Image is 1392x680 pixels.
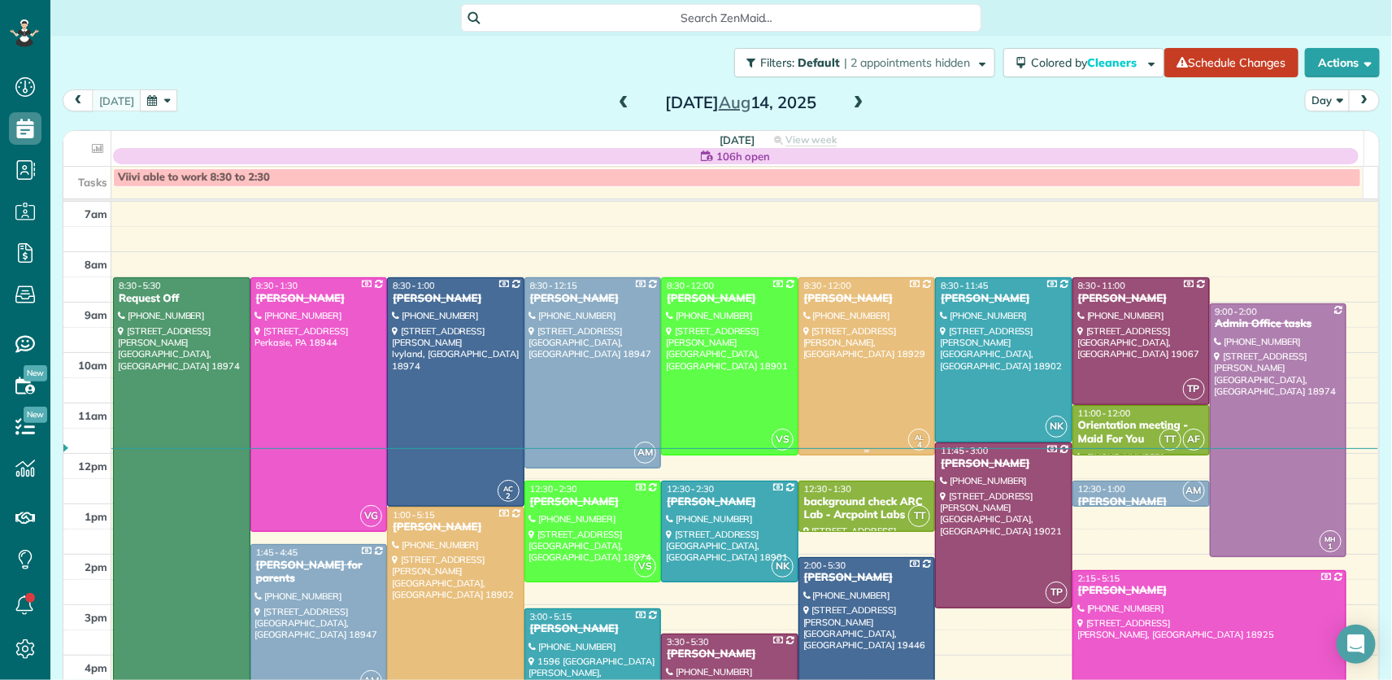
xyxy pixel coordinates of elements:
[393,509,435,521] span: 1:00 - 5:15
[772,556,794,578] span: NK
[1046,582,1068,604] span: TP
[530,280,577,291] span: 8:30 - 12:15
[1215,317,1342,331] div: Admin Office tasks
[941,280,988,291] span: 8:30 - 11:45
[1078,483,1125,495] span: 12:30 - 1:00
[803,292,931,306] div: [PERSON_NAME]
[940,457,1068,471] div: [PERSON_NAME]
[530,483,577,495] span: 12:30 - 2:30
[666,647,794,661] div: [PERSON_NAME]
[804,280,851,291] span: 8:30 - 12:00
[1305,48,1380,77] button: Actions
[85,510,107,523] span: 1pm
[726,48,995,77] a: Filters: Default | 2 appointments hidden
[1159,429,1181,451] span: TT
[941,445,988,456] span: 11:45 - 3:00
[915,433,924,442] span: AL
[1325,534,1337,543] span: MH
[1078,573,1120,584] span: 2:15 - 5:15
[804,560,846,571] span: 2:00 - 5:30
[63,89,94,111] button: prev
[785,133,837,146] span: View week
[1305,89,1351,111] button: Day
[256,547,298,558] span: 1:45 - 4:45
[1320,539,1341,555] small: 1
[803,571,931,585] div: [PERSON_NAME]
[804,483,851,495] span: 12:30 - 1:30
[256,280,298,291] span: 8:30 - 1:30
[392,521,520,534] div: [PERSON_NAME]
[1032,55,1143,70] span: Colored by
[78,409,107,422] span: 11am
[1077,584,1342,598] div: [PERSON_NAME]
[393,280,435,291] span: 8:30 - 1:00
[1183,429,1205,451] span: AF
[1077,495,1205,509] div: [PERSON_NAME]
[1349,89,1380,111] button: next
[639,94,842,111] h2: [DATE] 14, 2025
[78,460,107,473] span: 12pm
[118,171,270,184] span: Viivi able to work 8:30 to 2:30
[78,359,107,372] span: 10am
[634,442,656,464] span: AM
[1183,378,1205,400] span: TP
[1088,55,1140,70] span: Cleaners
[666,495,794,509] div: [PERSON_NAME]
[716,148,770,164] span: 106h open
[1183,480,1205,502] span: AM
[1077,292,1205,306] div: [PERSON_NAME]
[255,292,383,306] div: [PERSON_NAME]
[24,365,47,381] span: New
[719,92,750,112] span: Aug
[530,611,572,622] span: 3:00 - 5:15
[667,280,714,291] span: 8:30 - 12:00
[845,55,971,70] span: | 2 appointments hidden
[772,429,794,451] span: VS
[1078,408,1131,419] span: 11:00 - 12:00
[667,483,714,495] span: 12:30 - 2:30
[85,207,107,220] span: 7am
[1164,48,1298,77] a: Schedule Changes
[634,556,656,578] span: VS
[720,133,755,146] span: [DATE]
[940,292,1068,306] div: [PERSON_NAME]
[1216,306,1258,317] span: 9:00 - 2:00
[255,559,383,586] div: [PERSON_NAME] for parents
[85,661,107,674] span: 4pm
[1077,419,1205,447] div: Orientation meeting - Maid For You
[92,89,141,111] button: [DATE]
[498,489,519,504] small: 2
[1003,48,1164,77] button: Colored byCleaners
[118,292,246,306] div: Request Off
[529,622,657,636] div: [PERSON_NAME]
[85,560,107,573] span: 2pm
[1078,280,1125,291] span: 8:30 - 11:00
[85,611,107,624] span: 3pm
[667,636,709,647] span: 3:30 - 5:30
[119,280,161,291] span: 8:30 - 5:30
[761,55,795,70] span: Filters:
[85,258,107,271] span: 8am
[803,495,931,523] div: background check ARC Lab - Arcpoint Labs
[392,292,520,306] div: [PERSON_NAME]
[24,407,47,423] span: New
[529,495,657,509] div: [PERSON_NAME]
[503,484,513,493] span: AC
[908,505,930,527] span: TT
[529,292,657,306] div: [PERSON_NAME]
[360,505,382,527] span: VG
[1046,416,1068,438] span: NK
[909,438,929,453] small: 4
[798,55,842,70] span: Default
[666,292,794,306] div: [PERSON_NAME]
[85,308,107,321] span: 9am
[1337,625,1376,664] div: Open Intercom Messenger
[734,48,995,77] button: Filters: Default | 2 appointments hidden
